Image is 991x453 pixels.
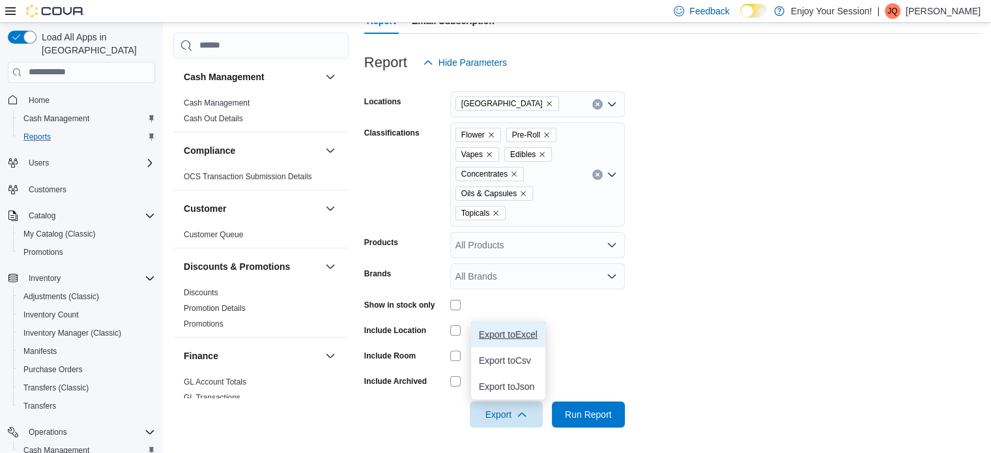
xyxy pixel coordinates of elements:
span: My Catalog (Classic) [23,229,96,239]
span: Home [23,92,155,108]
a: Cash Management [184,98,250,108]
span: OCS Transaction Submission Details [184,171,312,182]
span: Flower [461,128,485,141]
a: Promotions [184,319,223,329]
a: Promotions [18,244,68,260]
a: Adjustments (Classic) [18,289,104,304]
button: Inventory Manager (Classic) [13,324,160,342]
span: Transfers (Classic) [18,380,155,396]
span: Inventory Count [18,307,155,323]
button: Export [470,402,543,428]
h3: Compliance [184,144,235,157]
span: Operations [23,424,155,440]
button: Open list of options [607,169,617,180]
label: Classifications [364,128,420,138]
p: | [877,3,880,19]
button: Cash Management [184,70,320,83]
button: Remove Pre-Roll from selection in this group [543,131,551,139]
button: Remove Vapes from selection in this group [485,151,493,158]
span: Inventory [29,273,61,284]
span: Customers [23,181,155,197]
span: Inventory Manager (Classic) [18,325,155,341]
span: Vapes [455,147,499,162]
span: Flower [455,128,501,142]
button: Finance [323,348,338,364]
span: Users [29,158,49,168]
button: Clear input [592,99,603,110]
button: Remove Topicals from selection in this group [492,209,500,217]
span: Oils & Capsules [455,186,533,201]
span: Vapes [461,148,483,161]
span: Promotions [18,244,155,260]
button: Reports [13,128,160,146]
p: Enjoy Your Session! [791,3,872,19]
button: Export toJson [471,373,545,400]
a: Home [23,93,55,108]
button: Clear input [592,169,603,180]
span: Edibles [510,148,536,161]
div: Jessica Quenneville [885,3,900,19]
span: Export to Json [479,381,538,392]
button: Compliance [323,143,338,158]
button: Inventory [3,269,160,287]
span: Edibles [504,147,552,162]
a: Transfers [18,398,61,414]
h3: Customer [184,202,226,215]
span: Promotion Details [184,303,246,314]
span: Inventory Manager (Classic) [23,328,121,338]
button: Inventory [23,270,66,286]
button: Export toExcel [471,321,545,347]
span: Manifests [18,343,155,359]
span: Catalog [29,211,55,221]
span: GL Account Totals [184,377,246,387]
button: Customers [3,180,160,199]
span: Topicals [461,207,489,220]
a: OCS Transaction Submission Details [184,172,312,181]
a: Discounts [184,288,218,297]
button: Compliance [184,144,320,157]
button: Adjustments (Classic) [13,287,160,306]
span: [GEOGRAPHIC_DATA] [461,97,543,110]
span: Export to Csv [479,355,538,366]
h3: Finance [184,349,218,362]
div: Finance [173,374,349,411]
span: Inventory [23,270,155,286]
span: Cash Management [18,111,155,126]
img: Cova [26,5,85,18]
button: Customer [184,202,320,215]
span: Inventory Count [23,310,79,320]
span: Promotions [184,319,223,329]
label: Include Archived [364,376,427,387]
div: Discounts & Promotions [173,285,349,337]
a: Customer Queue [184,230,243,239]
button: Inventory Count [13,306,160,324]
button: My Catalog (Classic) [13,225,160,243]
span: Transfers (Classic) [23,383,89,393]
label: Products [364,237,398,248]
span: Topicals [455,206,506,220]
button: Cash Management [13,110,160,128]
button: Finance [184,349,320,362]
a: Inventory Count [18,307,84,323]
span: Load All Apps in [GEOGRAPHIC_DATA] [36,31,155,57]
button: Hide Parameters [418,50,512,76]
a: My Catalog (Classic) [18,226,101,242]
button: Open list of options [607,271,617,282]
span: Cash Management [23,113,89,124]
span: Hide Parameters [438,56,507,69]
label: Include Room [364,351,416,361]
span: Cash Out Details [184,113,243,124]
span: Purchase Orders [18,362,155,377]
a: Cash Out Details [184,114,243,123]
a: Transfers (Classic) [18,380,94,396]
button: Catalog [3,207,160,225]
span: My Catalog (Classic) [18,226,155,242]
span: Purchase Orders [23,364,83,375]
button: Users [3,154,160,172]
a: Customers [23,182,72,197]
label: Brands [364,269,391,279]
p: [PERSON_NAME] [906,3,981,19]
button: Purchase Orders [13,360,160,379]
button: Remove London North from selection in this group [545,100,553,108]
